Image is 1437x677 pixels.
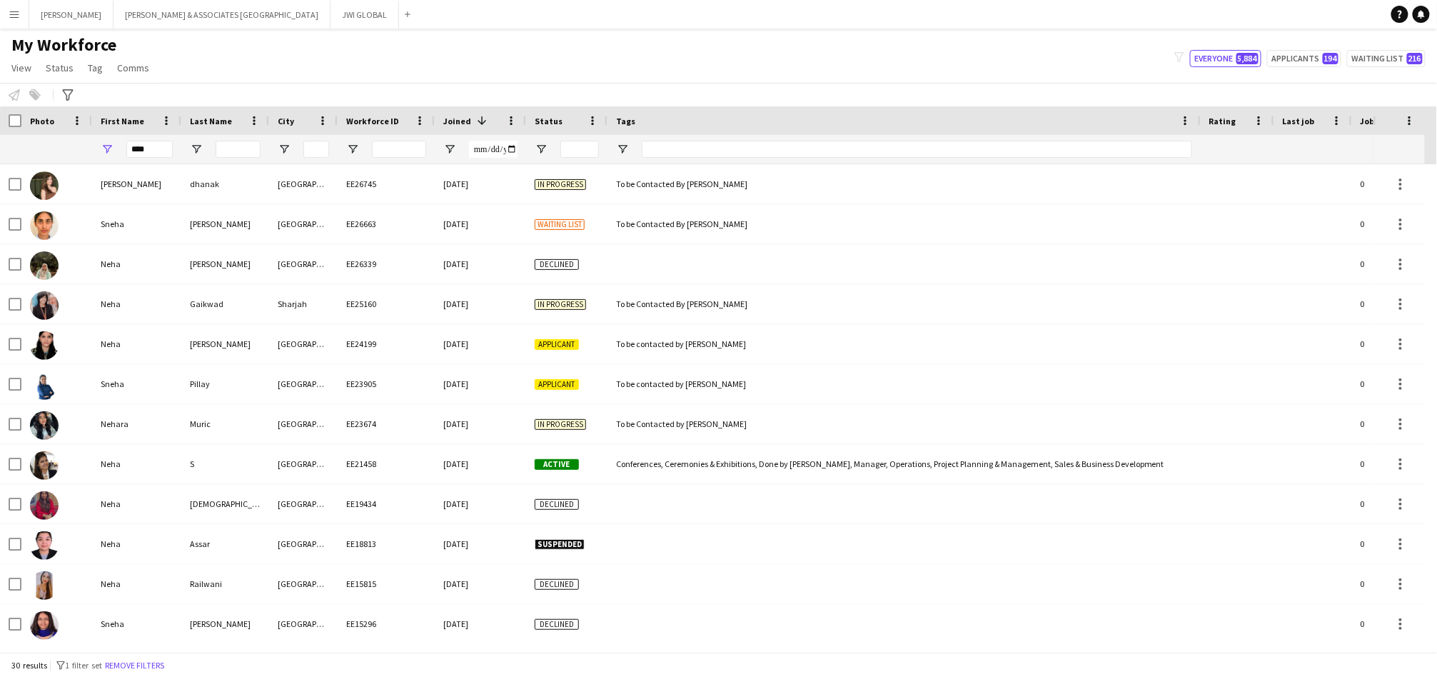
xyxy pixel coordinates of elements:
[111,59,155,77] a: Comms
[607,404,1201,443] div: To be Contacted by [PERSON_NAME]
[435,524,526,563] div: [DATE]
[443,143,456,156] button: Open Filter Menu
[117,61,149,74] span: Comms
[278,143,291,156] button: Open Filter Menu
[435,244,526,284] div: [DATE]
[535,379,579,390] span: Applicant
[181,524,269,563] div: Assar
[303,141,329,158] input: City Filter Input
[65,660,102,671] span: 1 filter set
[30,411,59,440] img: Nehara Muric
[435,364,526,403] div: [DATE]
[535,143,548,156] button: Open Filter Menu
[616,116,635,126] span: Tags
[181,324,269,363] div: [PERSON_NAME]
[92,244,181,284] div: Neha
[181,244,269,284] div: [PERSON_NAME]
[216,141,261,158] input: Last Name Filter Input
[101,143,114,156] button: Open Filter Menu
[30,251,59,280] img: Neha Jamshid
[181,444,269,483] div: S
[435,204,526,244] div: [DATE]
[40,59,79,77] a: Status
[190,116,232,126] span: Last Name
[181,484,269,523] div: [DEMOGRAPHIC_DATA]
[269,484,338,523] div: [GEOGRAPHIC_DATA]
[535,459,579,470] span: Active
[338,164,435,204] div: EE26745
[30,531,59,560] img: Neha Assar
[338,244,435,284] div: EE26339
[338,604,435,643] div: EE15296
[435,564,526,603] div: [DATE]
[269,444,338,483] div: [GEOGRAPHIC_DATA]
[30,291,59,320] img: Neha Gaikwad
[1361,116,1435,126] span: Jobs (last 90 days)
[181,604,269,643] div: [PERSON_NAME]
[92,364,181,403] div: Sneha
[82,59,109,77] a: Tag
[535,259,579,270] span: Declined
[181,364,269,403] div: Pillay
[92,204,181,244] div: Sneha
[181,204,269,244] div: [PERSON_NAME]
[338,524,435,563] div: EE18813
[607,204,1201,244] div: To be Contacted By [PERSON_NAME]
[338,324,435,363] div: EE24199
[535,116,563,126] span: Status
[1323,53,1338,64] span: 194
[469,141,518,158] input: Joined Filter Input
[11,61,31,74] span: View
[338,364,435,403] div: EE23905
[269,604,338,643] div: [GEOGRAPHIC_DATA]
[1209,116,1236,126] span: Rating
[1407,53,1423,64] span: 216
[269,324,338,363] div: [GEOGRAPHIC_DATA]
[1267,50,1341,67] button: Applicants194
[607,164,1201,204] div: To be Contacted By [PERSON_NAME]
[92,484,181,523] div: Neha
[6,59,37,77] a: View
[338,484,435,523] div: EE19434
[92,604,181,643] div: Sneha
[92,164,181,204] div: [PERSON_NAME]
[338,404,435,443] div: EE23674
[30,491,59,520] img: Neha Muhammad
[338,444,435,483] div: EE21458
[535,539,585,550] span: Suspended
[535,339,579,350] span: Applicant
[269,564,338,603] div: [GEOGRAPHIC_DATA]
[1283,116,1315,126] span: Last job
[435,604,526,643] div: [DATE]
[269,204,338,244] div: [GEOGRAPHIC_DATA]
[1236,53,1259,64] span: 5,884
[338,564,435,603] div: EE15815
[29,1,114,29] button: [PERSON_NAME]
[338,284,435,324] div: EE25160
[269,524,338,563] div: [GEOGRAPHIC_DATA]
[92,444,181,483] div: Neha
[181,164,269,204] div: dhanak
[30,211,59,240] img: Sneha Wagh
[535,579,579,590] span: Declined
[30,171,59,200] img: nehal dhanak
[346,116,399,126] span: Workforce ID
[607,364,1201,403] div: To be contacted by [PERSON_NAME]
[269,244,338,284] div: [GEOGRAPHIC_DATA]
[30,331,59,360] img: Neha Anand
[435,164,526,204] div: [DATE]
[92,404,181,443] div: Nehara
[607,324,1201,363] div: To be contacted by [PERSON_NAME]
[372,141,426,158] input: Workforce ID Filter Input
[102,658,167,673] button: Remove filters
[616,143,629,156] button: Open Filter Menu
[607,284,1201,324] div: To be Contacted By [PERSON_NAME]
[92,284,181,324] div: Neha
[435,324,526,363] div: [DATE]
[269,364,338,403] div: [GEOGRAPHIC_DATA]
[126,141,173,158] input: First Name Filter Input
[269,164,338,204] div: [GEOGRAPHIC_DATA]
[1190,50,1261,67] button: Everyone5,884
[181,564,269,603] div: Railwani
[278,116,294,126] span: City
